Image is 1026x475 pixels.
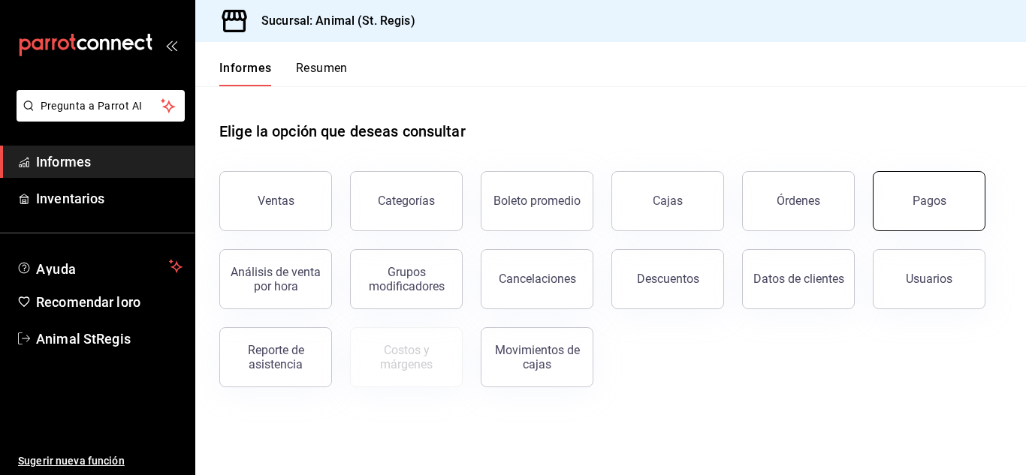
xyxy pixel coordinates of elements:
font: Recomendar loro [36,294,140,310]
font: Ventas [258,194,294,208]
a: Pregunta a Parrot AI [11,109,185,125]
font: Categorías [378,194,435,208]
font: Cancelaciones [499,272,576,286]
font: Sugerir nueva función [18,455,125,467]
font: Sucursal: Animal (St. Regis) [261,14,415,28]
font: Costos y márgenes [380,343,433,371]
font: Datos de clientes [753,272,844,286]
button: Reporte de asistencia [219,327,332,387]
font: Pagos [913,194,946,208]
font: Informes [36,154,91,170]
button: Análisis de venta por hora [219,249,332,309]
font: Análisis de venta por hora [231,265,321,293]
button: Descuentos [611,249,724,309]
button: Categorías [350,171,463,231]
font: Pregunta a Parrot AI [41,100,143,112]
button: Pregunta a Parrot AI [17,90,185,122]
button: Datos de clientes [742,249,855,309]
font: Animal StRegis [36,331,131,347]
button: Grupos modificadores [350,249,463,309]
button: Contrata inventarios para ver este informe [350,327,463,387]
font: Inventarios [36,191,104,206]
font: Movimientos de cajas [495,343,580,371]
font: Informes [219,61,272,75]
font: Reporte de asistencia [248,343,304,371]
font: Boleto promedio [493,194,581,208]
button: Cancelaciones [481,249,593,309]
font: Elige la opción que deseas consultar [219,122,466,140]
button: Pagos [873,171,985,231]
font: Cajas [653,194,683,208]
button: Órdenes [742,171,855,231]
button: Boleto promedio [481,171,593,231]
button: Movimientos de cajas [481,327,593,387]
div: pestañas de navegación [219,60,348,86]
font: Descuentos [637,272,699,286]
button: Usuarios [873,249,985,309]
font: Usuarios [906,272,952,286]
button: abrir_cajón_menú [165,39,177,51]
font: Ayuda [36,261,77,277]
button: Ventas [219,171,332,231]
a: Cajas [611,171,724,231]
font: Resumen [296,61,348,75]
font: Órdenes [777,194,820,208]
font: Grupos modificadores [369,265,445,293]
